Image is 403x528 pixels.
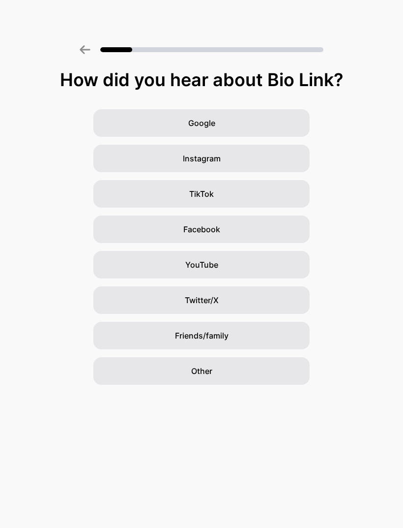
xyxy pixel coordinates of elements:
[185,259,218,271] span: YouTube
[183,223,220,235] span: Facebook
[188,117,215,129] span: Google
[189,188,214,200] span: TikTok
[191,365,212,377] span: Other
[175,330,229,342] span: Friends/family
[185,294,219,306] span: Twitter/X
[183,153,221,164] span: Instagram
[5,70,398,90] div: How did you hear about Bio Link?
